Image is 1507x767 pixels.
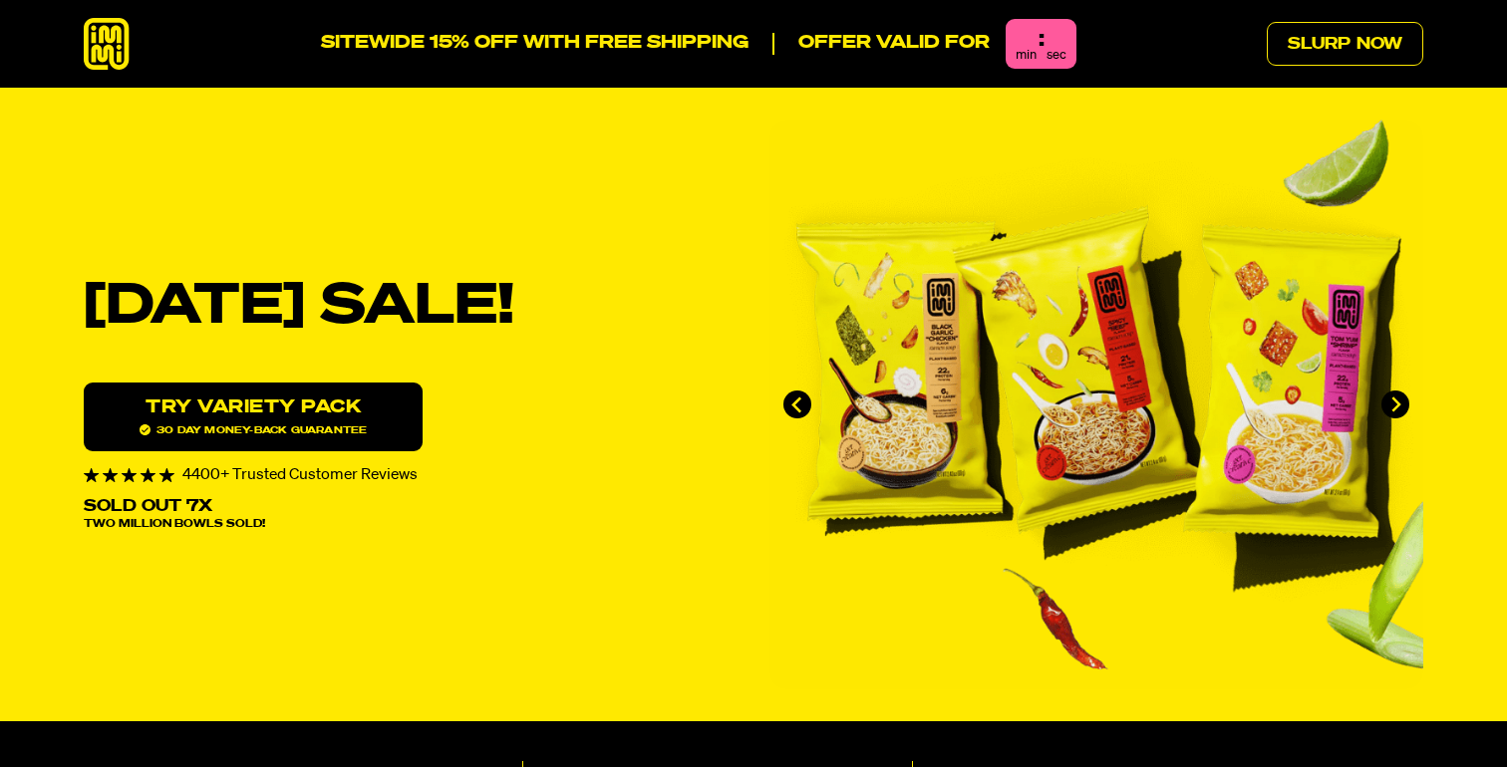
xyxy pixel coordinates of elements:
div: 4400+ Trusted Customer Reviews [84,467,738,483]
p: Sold Out 7X [84,499,212,515]
span: Two Million Bowls Sold! [84,519,265,530]
div: immi slideshow [769,120,1423,689]
li: 1 of 4 [769,120,1423,689]
span: min [1016,49,1037,62]
a: Try variety Pack30 day money-back guarantee [84,383,423,451]
h1: [DATE] SALE! [84,279,738,335]
span: 30 day money-back guarantee [140,424,367,435]
p: SITEWIDE 15% OFF WITH FREE SHIPPING [321,33,749,55]
a: Slurp Now [1267,22,1423,66]
span: sec [1047,49,1066,62]
button: Next slide [1381,390,1409,418]
div: : [1039,27,1044,51]
button: Go to last slide [783,390,811,418]
p: Offer valid for [772,33,990,55]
